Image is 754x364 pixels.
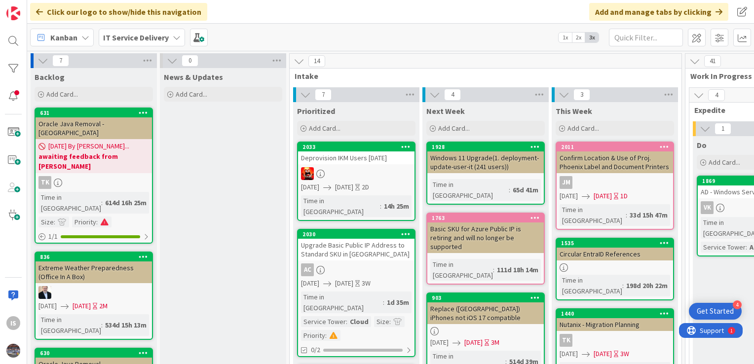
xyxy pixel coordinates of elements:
span: News & Updates [164,72,223,82]
a: 631Oracle Java Removal - [GEOGRAPHIC_DATA][DATE] By [PERSON_NAME]...awaiting feedback from [PERSO... [35,108,153,244]
div: 1440Nutanix - Migration Planning [557,309,673,331]
div: 2030 [302,231,415,238]
span: Backlog [35,72,65,82]
span: : [389,316,391,327]
span: : [383,297,384,308]
div: 3W [620,349,629,359]
span: : [96,217,98,227]
div: Service Tower [701,242,746,253]
div: 1440 [557,309,673,318]
div: Get Started [697,306,734,316]
span: [DATE] By [PERSON_NAME]... [48,141,129,151]
div: 1928Windows 11 Upgrade(1. deployment-update-user-it (241 users)) [427,143,544,173]
div: 534d 15h 13m [103,320,149,330]
span: 0/2 [311,345,320,355]
div: 630 [36,349,152,358]
span: 41 [704,55,721,67]
span: 7 [52,55,69,67]
div: 4 [733,300,742,309]
div: 65d 41m [510,184,541,195]
div: Windows 11 Upgrade(1. deployment-update-user-it (241 users)) [427,151,544,173]
span: Add Card... [567,124,599,133]
div: Upgrade Basic Public IP Address to Standard SKU in [GEOGRAPHIC_DATA] [298,239,415,260]
span: 1 / 1 [48,231,58,242]
div: Time in [GEOGRAPHIC_DATA] [430,259,493,281]
img: VN [301,167,314,180]
div: Replace ([GEOGRAPHIC_DATA]) iPhones not iOS 17 compatible [427,302,544,324]
div: 2011Confirm Location & Use of Proj. Phoenix Label and Document Printers [557,143,673,173]
div: 2033 [298,143,415,151]
span: : [622,280,624,291]
span: Add Card... [46,90,78,99]
div: 1 [51,4,54,12]
span: [DATE] [430,337,449,348]
div: 630 [40,350,152,357]
div: 1928 [432,144,544,150]
img: Visit kanbanzone.com [6,6,20,20]
div: 1440 [561,310,673,317]
span: : [54,217,55,227]
div: 836 [36,253,152,261]
div: Time in [GEOGRAPHIC_DATA] [38,192,101,214]
span: [DATE] [73,301,91,311]
span: 1x [559,33,572,42]
span: Kanban [50,32,77,43]
b: awaiting feedback from [PERSON_NAME] [38,151,149,171]
div: Cloud [347,316,371,327]
div: 836 [40,254,152,260]
div: 14h 25m [381,201,412,212]
a: 2030Upgrade Basic Public IP Address to Standard SKU in [GEOGRAPHIC_DATA]AC[DATE][DATE]3WTime in [... [297,229,415,357]
span: [DATE] [560,191,578,201]
div: 903Replace ([GEOGRAPHIC_DATA]) iPhones not iOS 17 compatible [427,293,544,324]
img: avatar [6,344,20,358]
div: 1/1 [36,230,152,243]
div: Size [38,217,54,227]
div: TK [557,334,673,347]
img: HO [38,286,51,299]
span: [DATE] [594,191,612,201]
div: VN [298,167,415,180]
a: 1928Windows 11 Upgrade(1. deployment-update-user-it (241 users))Time in [GEOGRAPHIC_DATA]:65d 41m [426,142,545,205]
div: 198d 20h 22m [624,280,670,291]
div: 1763 [427,214,544,222]
div: 2011 [557,143,673,151]
span: [DATE] [301,278,319,289]
div: Size [374,316,389,327]
span: 0 [182,55,198,67]
div: Time in [GEOGRAPHIC_DATA] [560,204,626,226]
div: 2033Deprovision IKM Users [DATE] [298,143,415,164]
div: 1535 [561,240,673,247]
span: 7 [315,89,332,101]
span: : [626,210,627,220]
span: [DATE] [335,278,353,289]
div: Time in [GEOGRAPHIC_DATA] [560,275,622,296]
div: Confirm Location & Use of Proj. Phoenix Label and Document Printers [557,151,673,173]
b: IT Service Delivery [103,33,169,42]
span: : [746,242,747,253]
span: : [509,184,510,195]
a: 2011Confirm Location & Use of Proj. Phoenix Label and Document PrintersJM[DATE][DATE]1DTime in [G... [556,142,674,230]
div: 903 [427,293,544,302]
div: 836Extreme Weather Preparedness (Office In A Box) [36,253,152,283]
div: 3W [362,278,371,289]
div: AC [301,263,314,276]
span: : [325,330,327,341]
span: Support [21,1,45,13]
span: : [101,320,103,330]
span: 14 [308,55,325,67]
div: 1763 [432,215,544,221]
div: 903 [432,294,544,301]
div: Nutanix - Migration Planning [557,318,673,331]
div: 614d 16h 25m [103,197,149,208]
div: TK [38,176,51,189]
span: [DATE] [464,337,483,348]
span: Add Card... [309,124,340,133]
div: 33d 15h 47m [627,210,670,220]
div: 2M [99,301,108,311]
span: : [346,316,347,327]
div: 631 [40,109,152,116]
div: 111d 18h 14m [494,264,541,275]
div: 2D [362,182,369,192]
div: 2030Upgrade Basic Public IP Address to Standard SKU in [GEOGRAPHIC_DATA] [298,230,415,260]
span: : [380,201,381,212]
